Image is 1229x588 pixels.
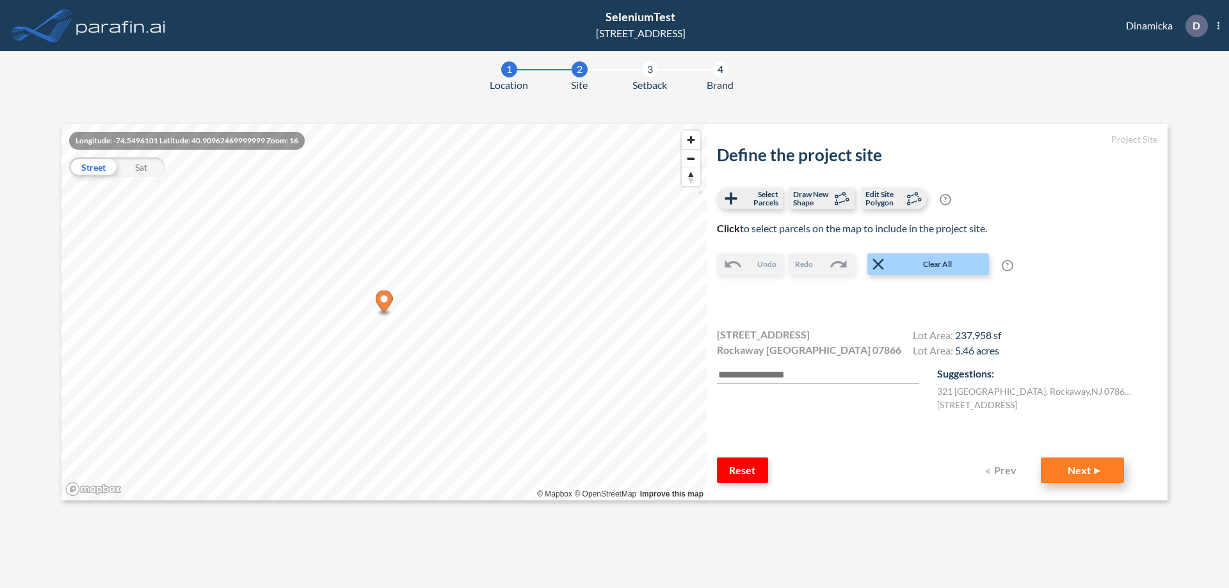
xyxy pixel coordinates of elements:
h5: Project Site [717,134,1157,145]
button: Zoom in [682,131,700,149]
span: Site [571,77,588,93]
span: Zoom out [682,150,700,168]
a: Mapbox homepage [65,482,122,497]
button: Zoom out [682,149,700,168]
span: Edit Site Polygon [865,190,903,207]
p: D [1193,20,1200,31]
div: Longitude: -74.5496101 Latitude: 40.90962469999999 Zoom: 16 [69,132,305,150]
div: [STREET_ADDRESS] [596,26,686,41]
button: Redo [789,253,855,275]
span: SeleniumTest [606,10,675,24]
div: 4 [712,61,728,77]
div: Map marker [376,290,393,317]
button: Reset [717,457,768,483]
div: Sat [117,157,165,177]
a: Mapbox [537,489,572,498]
img: logo [74,13,168,38]
div: Dinamicka [1107,15,1219,37]
span: Setback [632,77,667,93]
div: 3 [642,61,658,77]
a: OpenStreetMap [574,489,636,498]
span: Undo [757,258,776,270]
h4: Lot Area: [913,329,1001,344]
div: 2 [572,61,588,77]
label: 321 [GEOGRAPHIC_DATA] , Rockaway , NJ 07866 , US [937,385,1136,398]
b: Click [717,222,740,234]
span: Clear All [888,258,988,270]
span: Select Parcels [741,190,778,207]
span: Draw New Shape [793,190,831,207]
button: Undo [717,253,783,275]
div: 1 [501,61,517,77]
span: to select parcels on the map to include in the project site. [717,222,987,234]
button: Clear All [867,253,989,275]
span: Rockaway [GEOGRAPHIC_DATA] 07866 [717,342,901,358]
canvas: Map [61,124,707,500]
h2: Define the project site [717,145,1157,165]
h4: Lot Area: [913,344,1001,360]
span: 237,958 sf [955,329,1001,341]
div: Street [69,157,117,177]
button: Reset bearing to north [682,168,700,186]
span: [STREET_ADDRESS] [717,327,810,342]
span: Brand [707,77,734,93]
span: Redo [795,258,813,270]
button: Prev [977,457,1028,483]
a: Improve this map [640,489,703,498]
span: 5.46 acres [955,344,999,356]
span: ? [1002,260,1013,271]
span: Location [490,77,528,93]
p: Suggestions: [937,366,1157,381]
label: [STREET_ADDRESS] [937,398,1017,411]
span: ? [940,194,951,205]
button: Next [1041,457,1124,483]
